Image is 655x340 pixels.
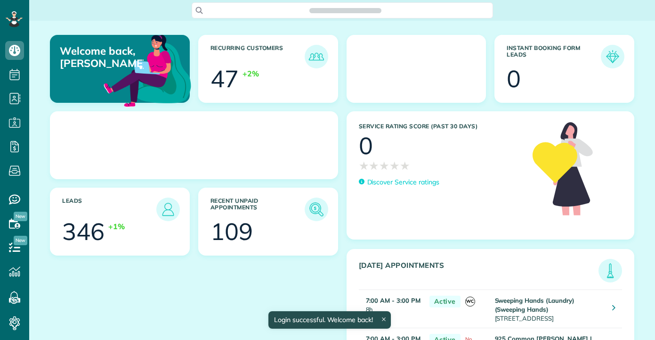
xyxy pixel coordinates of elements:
span: WC [465,297,475,307]
div: +1% [108,221,125,232]
a: Discover Service ratings [359,177,439,187]
p: Welcome back, [PERSON_NAME]! [60,45,144,70]
img: icon_unpaid_appointments-47b8ce3997adf2238b356f14209ab4cced10bd1f174958f3ca8f1d0dd7fffeee.png [307,200,326,219]
div: 109 [210,220,253,243]
img: icon_leads-1bed01f49abd5b7fead27621c3d59655bb73ed531f8eeb49469d10e621d6b896.png [159,200,178,219]
span: ★ [400,158,410,174]
span: ★ [369,158,379,174]
img: dashboard_welcome-42a62b7d889689a78055ac9021e634bf52bae3f8056760290aed330b23ab8690.png [102,24,193,116]
span: New [14,236,27,245]
div: 0 [359,134,373,158]
h3: Recurring Customers [210,45,305,68]
img: icon_form_leads-04211a6a04a5b2264e4ee56bc0799ec3eb69b7e499cbb523a139df1d13a81ae0.png [603,47,622,66]
span: New [14,212,27,221]
span: ★ [359,158,369,174]
h3: Service Rating score (past 30 days) [359,123,523,130]
td: [STREET_ADDRESS] [493,290,605,328]
td: 8h [359,290,425,328]
div: 0 [507,67,521,91]
p: Discover Service ratings [367,177,439,187]
strong: Sweeping Hands (Laundry) (Sweeping Hands) [495,297,574,313]
strong: 7:00 AM - 3:00 PM [366,297,420,304]
div: Login successful. Welcome back! [268,311,391,329]
h3: Instant Booking Form Leads [507,45,601,68]
h3: Recent unpaid appointments [210,198,305,221]
span: ★ [389,158,400,174]
h3: Leads [62,198,156,221]
h3: [DATE] Appointments [359,261,599,282]
img: icon_recurring_customers-cf858462ba22bcd05b5a5880d41d6543d210077de5bb9ebc9590e49fd87d84ed.png [307,47,326,66]
span: Active [429,296,461,307]
span: Search ZenMaid… [319,6,372,15]
div: +2% [243,68,259,79]
span: ★ [379,158,389,174]
img: icon_todays_appointments-901f7ab196bb0bea1936b74009e4eb5ffbc2d2711fa7634e0d609ed5ef32b18b.png [601,261,620,280]
div: 47 [210,67,239,91]
div: 346 [62,220,105,243]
